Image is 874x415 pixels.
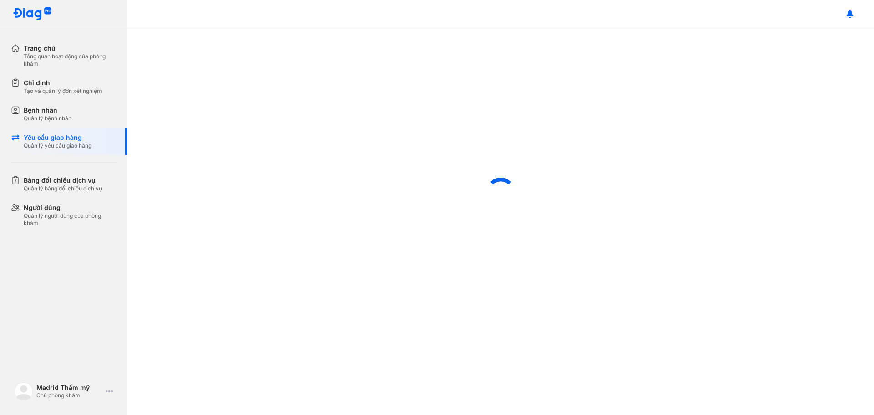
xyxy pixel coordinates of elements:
[36,384,102,392] div: Madrid Thẩm mỹ
[24,44,117,53] div: Trang chủ
[24,106,71,115] div: Bệnh nhân
[24,212,117,227] div: Quản lý người dùng của phòng khám
[24,53,117,67] div: Tổng quan hoạt động của phòng khám
[24,176,102,185] div: Bảng đối chiếu dịch vụ
[24,203,117,212] div: Người dùng
[24,87,102,95] div: Tạo và quản lý đơn xét nghiệm
[36,392,102,399] div: Chủ phòng khám
[13,7,52,21] img: logo
[24,185,102,192] div: Quản lý bảng đối chiếu dịch vụ
[24,142,91,149] div: Quản lý yêu cầu giao hàng
[24,115,71,122] div: Quản lý bệnh nhân
[24,78,102,87] div: Chỉ định
[15,382,33,400] img: logo
[24,133,91,142] div: Yêu cầu giao hàng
